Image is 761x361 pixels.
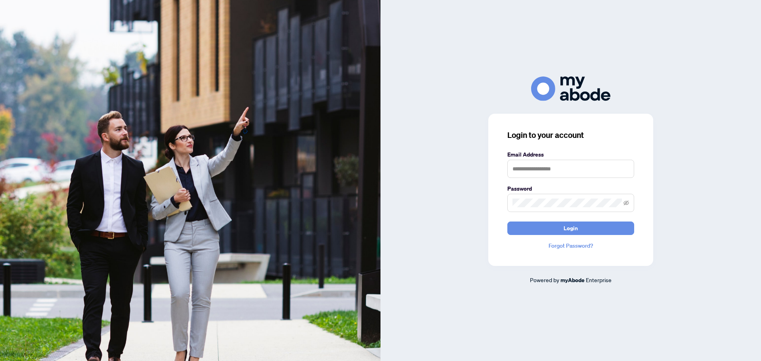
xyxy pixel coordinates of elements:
[507,130,634,141] h3: Login to your account
[623,200,629,206] span: eye-invisible
[507,222,634,235] button: Login
[507,184,634,193] label: Password
[560,276,585,285] a: myAbode
[586,276,612,283] span: Enterprise
[530,276,559,283] span: Powered by
[507,150,634,159] label: Email Address
[564,222,578,235] span: Login
[507,241,634,250] a: Forgot Password?
[531,76,610,101] img: ma-logo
